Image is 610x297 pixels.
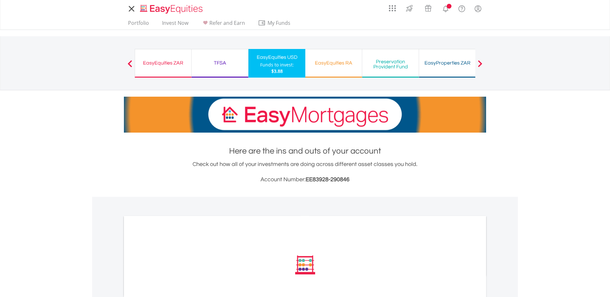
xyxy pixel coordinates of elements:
[139,4,205,14] img: EasyEquities_Logo.png
[195,59,244,67] div: TFSA
[124,97,486,133] img: EasyMortage Promotion Banner
[209,19,245,26] span: Refer and Earn
[419,2,437,13] a: Vouchers
[423,59,472,67] div: EasyProperties ZAR
[437,2,454,14] a: Notifications
[366,59,415,69] div: Preservation Provident Fund
[124,160,486,184] div: Check out how all of your investments are doing across different asset classes you hold.
[124,145,486,157] h1: Here are the ins and outs of your account
[385,2,400,12] a: AppsGrid
[306,176,349,183] span: EE83928-290846
[159,20,191,30] a: Invest Now
[271,68,283,74] span: $3.88
[423,3,433,13] img: vouchers-v2.svg
[124,175,486,184] h3: Account Number:
[260,62,294,68] div: Funds to invest:
[454,2,470,14] a: FAQ's and Support
[258,19,300,27] span: My Funds
[309,59,358,67] div: EasyEquities RA
[389,5,396,12] img: grid-menu-icon.svg
[138,2,205,14] a: Home page
[252,53,302,62] div: EasyEquities USD
[199,20,247,30] a: Refer and Earn
[139,59,187,67] div: EasyEquities ZAR
[404,3,415,13] img: thrive-v2.svg
[474,63,486,70] button: Next
[124,63,136,70] button: Previous
[125,20,152,30] a: Portfolio
[470,2,486,16] a: My Profile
